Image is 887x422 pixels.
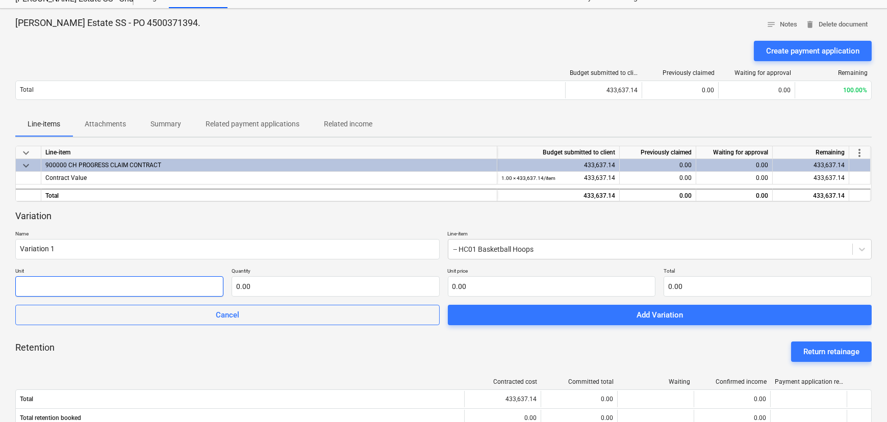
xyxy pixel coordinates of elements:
[799,69,868,76] div: Remaining
[20,414,460,421] span: Total retention booked
[20,395,460,403] span: Total
[20,147,32,159] span: keyboard_arrow_down
[773,189,849,201] div: 433,637.14
[45,172,493,184] div: Contract Value
[853,147,866,159] span: more_vert
[15,230,440,239] p: Name
[773,146,849,159] div: Remaining
[469,378,537,385] div: Contracted cost
[723,69,791,76] div: Waiting for approval
[570,69,638,76] div: Budget submitted to client
[622,378,690,385] div: Waiting
[501,172,615,184] div: 433,637.14
[41,189,497,201] div: Total
[150,119,181,129] p: Summary
[497,159,620,172] div: 433,637.14
[767,19,797,31] span: Notes
[497,146,620,159] div: Budget submitted to client
[85,119,126,129] p: Attachments
[767,20,776,29] span: notes
[801,17,872,33] button: Delete document
[778,87,791,94] span: 0.00
[646,69,715,76] div: Previously claimed
[696,172,773,184] div: 0.00
[20,160,32,172] span: keyboard_arrow_down
[324,119,372,129] p: Related income
[637,308,683,322] div: Add Variation
[664,268,872,276] p: Total
[448,305,872,325] button: Add Variation
[642,82,718,98] div: 0.00
[15,210,52,222] p: Variation
[15,268,223,276] p: Unit
[698,378,767,385] div: Confirmed income
[620,146,696,159] div: Previously claimed
[206,119,299,129] p: Related payment applications
[843,87,867,94] span: 100.00%
[45,159,493,171] div: 900000 CH PROGRESS CLAIM CONTRACT
[763,17,801,33] button: Notes
[773,159,849,172] div: 433,637.14
[41,146,497,159] div: Line-item
[696,189,773,201] div: 0.00
[15,17,200,29] p: [PERSON_NAME] Estate SS - PO 4500371394.
[232,268,440,276] p: Quantity
[541,391,617,407] div: 0.00
[620,159,696,172] div: 0.00
[545,378,614,385] div: Committed total
[216,308,239,322] div: Cancel
[448,268,656,276] p: Unit price
[696,159,773,172] div: 0.00
[791,341,872,362] button: Return retainage
[15,305,440,325] button: Cancel
[620,172,696,184] div: 0.00
[464,391,541,407] div: 433,637.14
[501,175,555,181] small: 1.00 × 433,637.14 / item
[694,391,770,407] div: 0.00
[766,44,859,58] div: Create payment application
[696,146,773,159] div: Waiting for approval
[805,19,868,31] span: Delete document
[28,119,60,129] p: Line-items
[805,20,815,29] span: delete
[15,341,55,362] p: Retention
[20,86,34,94] p: Total
[497,189,620,201] div: 433,637.14
[775,378,843,385] div: Payment application remaining
[565,82,642,98] div: 433,637.14
[803,345,859,358] div: Return retainage
[448,230,872,239] p: Line-item
[773,172,849,184] div: 433,637.14
[754,41,872,61] button: Create payment application
[620,189,696,201] div: 0.00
